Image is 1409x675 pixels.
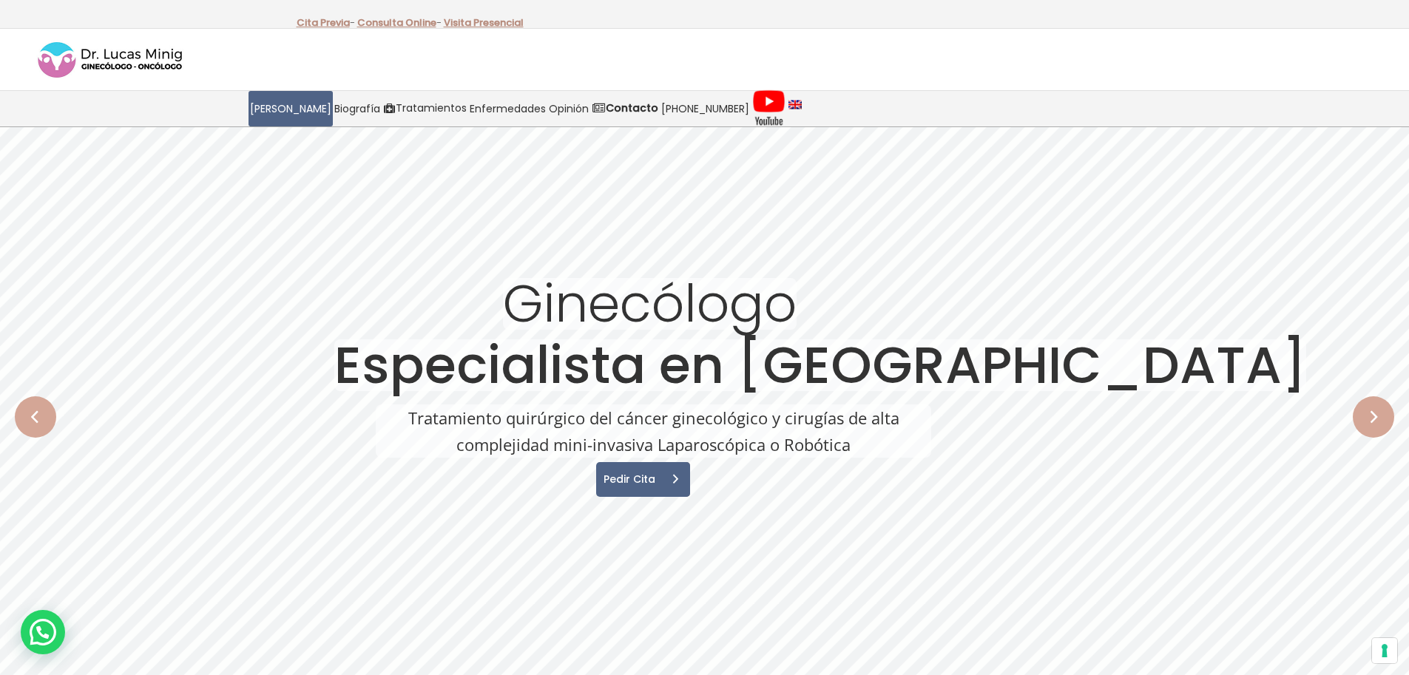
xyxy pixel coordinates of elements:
a: Videos Youtube Ginecología [751,91,787,126]
a: Enfermedades [468,91,547,126]
a: Opinión [547,91,590,126]
p: - [297,13,355,33]
span: Tratamientos [396,100,467,117]
a: Biografía [333,91,382,126]
img: Videos Youtube Ginecología [752,90,785,127]
span: [PHONE_NUMBER] [661,101,749,118]
a: Pedir Cita [596,462,690,497]
span: Opinión [549,101,589,118]
a: Visita Presencial [444,16,524,30]
a: [PERSON_NAME] [249,91,333,126]
rs-layer: Ginecólogo [503,278,797,330]
span: [PERSON_NAME] [250,101,331,118]
span: Pedir Cita [596,474,658,484]
a: language english [787,91,803,126]
p: - [357,13,442,33]
a: Tratamientos [382,91,468,126]
span: Biografía [334,101,380,118]
a: Consulta Online [357,16,436,30]
img: language english [788,101,802,109]
a: [PHONE_NUMBER] [660,91,751,126]
rs-layer: Especialista en [GEOGRAPHIC_DATA] [334,339,1306,391]
rs-layer: Tratamiento quirúrgico del cáncer ginecológico y cirugías de alta complejidad mini-invasiva Lapar... [376,404,931,458]
button: Sus preferencias de consentimiento para tecnologías de seguimiento [1372,638,1397,663]
a: Cita Previa [297,16,350,30]
a: Contacto [590,91,660,126]
strong: Contacto [606,101,658,115]
span: Enfermedades [470,101,546,118]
